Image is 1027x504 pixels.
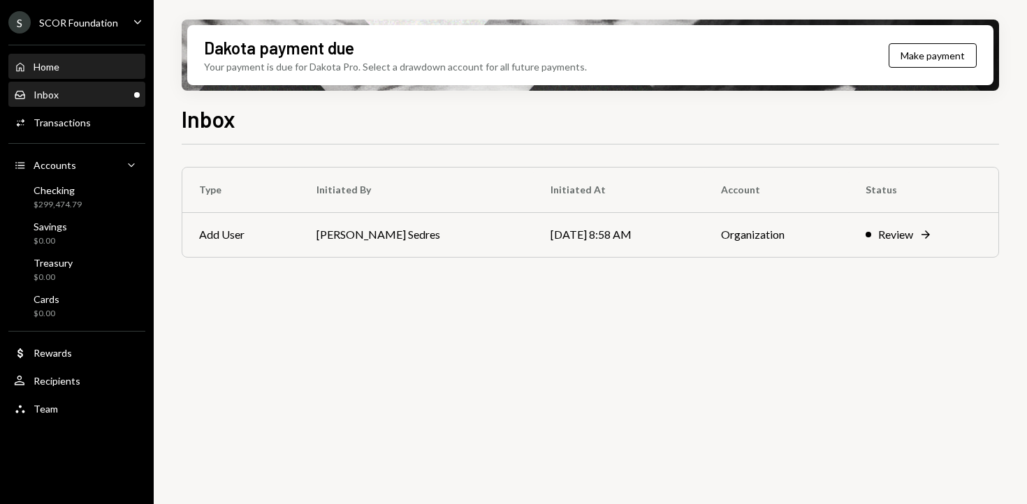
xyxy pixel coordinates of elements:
div: $0.00 [34,272,73,283]
th: Account [704,168,849,212]
div: SCOR Foundation [39,17,118,29]
div: Recipients [34,375,80,387]
div: Checking [34,184,82,196]
td: Add User [182,212,300,257]
h1: Inbox [182,105,235,133]
th: Initiated At [534,168,704,212]
td: Organization [704,212,849,257]
div: $0.00 [34,308,59,320]
a: Accounts [8,152,145,177]
th: Status [849,168,998,212]
div: Home [34,61,59,73]
div: Inbox [34,89,59,101]
a: Recipients [8,368,145,393]
div: Cards [34,293,59,305]
a: Cards$0.00 [8,289,145,323]
th: Type [182,168,300,212]
div: Dakota payment due [204,36,354,59]
a: Savings$0.00 [8,216,145,250]
th: Initiated By [300,168,534,212]
a: Rewards [8,340,145,365]
a: Transactions [8,110,145,135]
div: $299,474.79 [34,199,82,211]
a: Inbox [8,82,145,107]
div: Transactions [34,117,91,128]
div: Team [34,403,58,415]
div: Review [878,226,913,243]
div: Accounts [34,159,76,171]
a: Home [8,54,145,79]
td: [PERSON_NAME] Sedres [300,212,534,257]
a: Checking$299,474.79 [8,180,145,214]
a: Team [8,396,145,421]
div: Rewards [34,347,72,359]
div: S [8,11,31,34]
div: Savings [34,221,67,232]
div: Your payment is due for Dakota Pro. Select a drawdown account for all future payments. [204,59,587,74]
div: Treasury [34,257,73,269]
div: $0.00 [34,235,67,247]
td: [DATE] 8:58 AM [534,212,704,257]
button: Make payment [889,43,977,68]
a: Treasury$0.00 [8,253,145,286]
